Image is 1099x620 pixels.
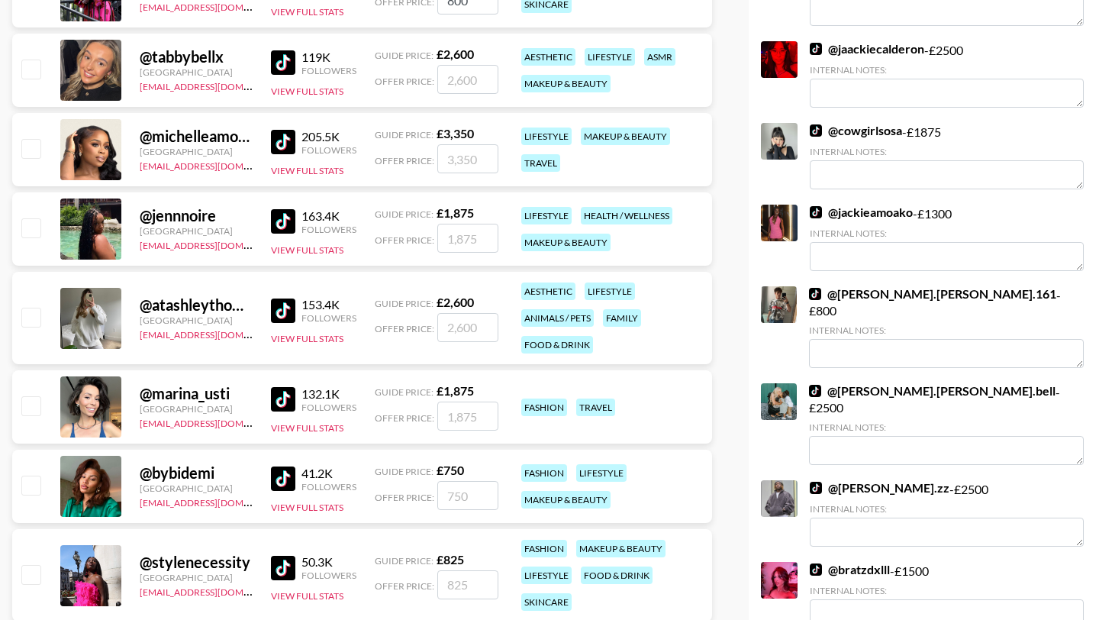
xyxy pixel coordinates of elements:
button: View Full Stats [271,590,343,602]
strong: £ 2,600 [437,295,474,309]
img: TikTok [809,385,821,397]
a: [EMAIL_ADDRESS][DOMAIN_NAME] [140,78,293,92]
div: makeup & beauty [576,540,666,557]
a: [EMAIL_ADDRESS][DOMAIN_NAME] [140,494,293,509]
span: Guide Price: [375,466,433,477]
span: Offer Price: [375,76,434,87]
strong: £ 1,875 [437,205,474,220]
div: makeup & beauty [521,234,611,251]
strong: £ 3,350 [437,126,474,140]
img: TikTok [810,124,822,137]
input: 1,875 [437,402,498,431]
span: Offer Price: [375,323,434,334]
a: [EMAIL_ADDRESS][DOMAIN_NAME] [140,237,293,251]
a: @bratzdxlll [810,562,890,577]
input: 3,350 [437,144,498,173]
div: food & drink [581,567,653,584]
div: 41.2K [301,466,356,481]
div: 205.5K [301,129,356,144]
div: makeup & beauty [521,75,611,92]
input: 2,600 [437,65,498,94]
div: Internal Notes: [810,228,1084,239]
div: @ bybidemi [140,463,253,483]
div: [GEOGRAPHIC_DATA] [140,483,253,494]
div: @ atashleythomas [140,295,253,315]
input: 825 [437,570,498,599]
div: 50.3K [301,554,356,570]
img: TikTok [809,288,821,300]
a: @[PERSON_NAME].[PERSON_NAME].bell [809,383,1055,399]
div: @ marina_usti [140,384,253,403]
div: Internal Notes: [809,325,1084,336]
div: 163.4K [301,208,356,224]
span: Guide Price: [375,386,433,398]
img: TikTok [271,130,295,154]
div: @ jennnoire [140,206,253,225]
div: makeup & beauty [521,491,611,509]
strong: £ 2,600 [437,47,474,61]
span: Guide Price: [375,129,433,140]
div: Followers [301,402,356,413]
div: - £ 2500 [810,480,1084,547]
img: TikTok [271,556,295,580]
img: TikTok [810,482,822,494]
div: lifestyle [585,48,635,66]
div: Internal Notes: [810,503,1084,515]
div: fashion [521,464,567,482]
div: [GEOGRAPHIC_DATA] [140,315,253,326]
div: skincare [521,593,572,611]
button: View Full Stats [271,333,343,344]
img: TikTok [810,206,822,218]
div: fashion [521,540,567,557]
span: Guide Price: [375,208,433,220]
div: Followers [301,312,356,324]
div: Followers [301,481,356,492]
img: TikTok [271,299,295,323]
div: - £ 2500 [810,41,1084,108]
input: 1,875 [437,224,498,253]
div: Internal Notes: [809,421,1084,433]
span: Guide Price: [375,50,433,61]
div: Followers [301,65,356,76]
div: lifestyle [521,207,572,224]
span: Guide Price: [375,555,433,567]
div: Followers [301,144,356,156]
div: Followers [301,224,356,235]
span: Offer Price: [375,580,434,592]
img: TikTok [271,50,295,75]
div: lifestyle [521,567,572,584]
div: food & drink [521,336,593,354]
div: [GEOGRAPHIC_DATA] [140,225,253,237]
div: travel [521,154,560,172]
div: 153.4K [301,297,356,312]
div: 119K [301,50,356,65]
div: health / wellness [581,207,672,224]
span: Offer Price: [375,234,434,246]
div: [GEOGRAPHIC_DATA] [140,66,253,78]
img: TikTok [810,563,822,576]
span: Guide Price: [375,298,433,309]
div: travel [576,399,615,416]
div: 132.1K [301,386,356,402]
button: View Full Stats [271,244,343,256]
span: Offer Price: [375,155,434,166]
button: View Full Stats [271,502,343,513]
input: 750 [437,481,498,510]
button: View Full Stats [271,165,343,176]
div: Internal Notes: [810,146,1084,157]
div: Followers [301,570,356,581]
div: Internal Notes: [810,64,1084,76]
strong: £ 1,875 [437,383,474,398]
a: @[PERSON_NAME].[PERSON_NAME].161 [809,286,1056,302]
strong: £ 825 [437,552,464,567]
a: [EMAIL_ADDRESS][DOMAIN_NAME] [140,583,293,598]
img: TikTok [810,43,822,55]
span: Offer Price: [375,492,434,503]
div: asmr [644,48,675,66]
a: [EMAIL_ADDRESS][DOMAIN_NAME] [140,326,293,341]
div: fashion [521,399,567,416]
button: View Full Stats [271,422,343,434]
div: family [603,309,641,327]
div: - £ 1875 [810,123,1084,189]
div: [GEOGRAPHIC_DATA] [140,403,253,415]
